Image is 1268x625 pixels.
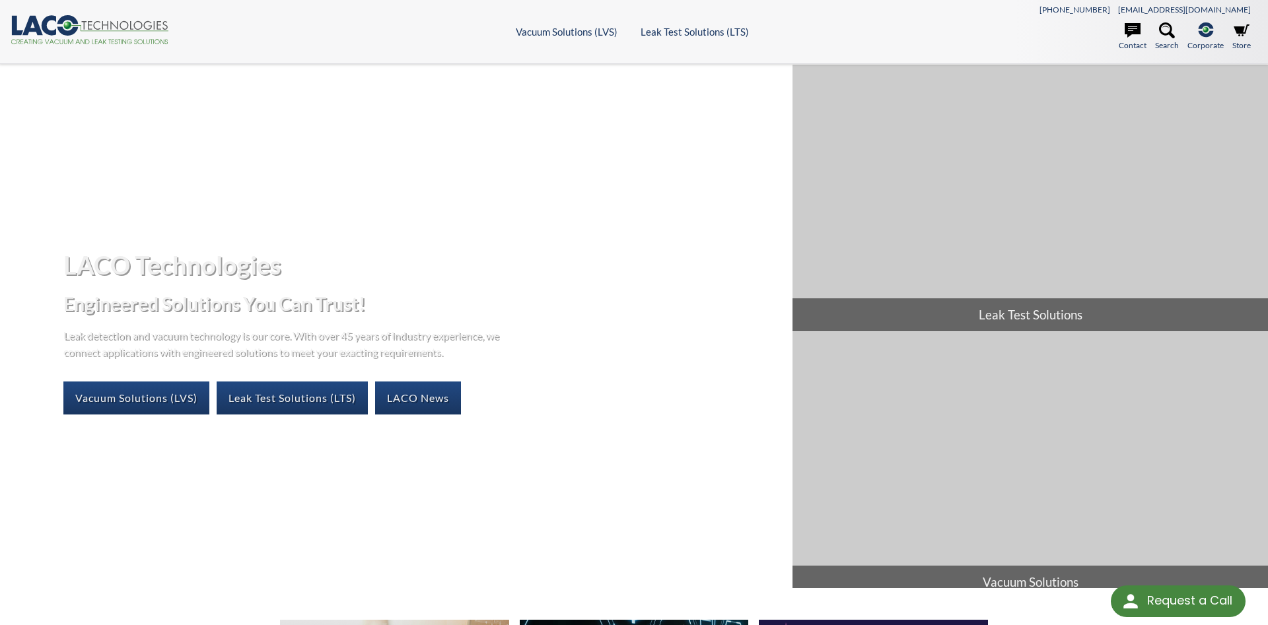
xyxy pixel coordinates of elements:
[63,381,209,414] a: Vacuum Solutions (LVS)
[792,566,1268,599] span: Vacuum Solutions
[217,381,368,414] a: Leak Test Solutions (LTS)
[375,381,461,414] a: LACO News
[1155,22,1179,51] a: Search
[792,332,1268,599] a: Vacuum Solutions
[63,292,782,316] h2: Engineered Solutions You Can Trust!
[1120,591,1141,612] img: round button
[1187,39,1224,51] span: Corporate
[516,26,617,38] a: Vacuum Solutions (LVS)
[792,298,1268,331] span: Leak Test Solutions
[1232,22,1251,51] a: Store
[1119,22,1146,51] a: Contact
[63,249,782,281] h1: LACO Technologies
[1039,5,1110,15] a: [PHONE_NUMBER]
[792,65,1268,331] a: Leak Test Solutions
[1118,5,1251,15] a: [EMAIL_ADDRESS][DOMAIN_NAME]
[1147,585,1232,616] div: Request a Call
[63,327,506,360] p: Leak detection and vacuum technology is our core. With over 45 years of industry experience, we c...
[641,26,749,38] a: Leak Test Solutions (LTS)
[1111,585,1246,617] div: Request a Call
